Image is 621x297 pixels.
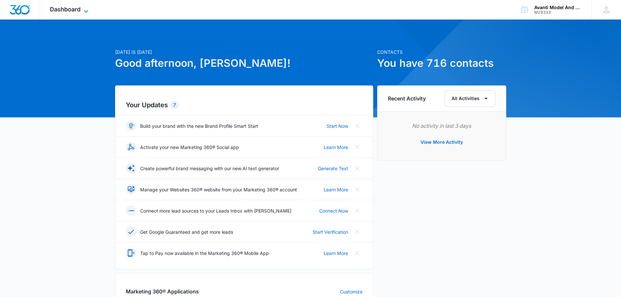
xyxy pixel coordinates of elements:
[388,95,426,102] h6: Recent Activity
[140,123,258,129] p: Build your brand with the new Brand Profile Smart Start
[340,288,362,295] a: Customize
[140,250,269,257] p: Tap to Pay now available in the Marketing 360® Mobile App
[377,49,506,55] p: Contacts
[352,121,362,131] button: Close
[50,6,81,13] span: Dashboard
[445,90,495,107] button: All Activities
[140,144,239,151] p: Activate your new Marketing 360® Social app
[140,165,279,172] p: Create powerful brand messaging with our new AI text generator
[126,288,199,295] h2: Marketing 360® Applications
[352,205,362,216] button: Close
[140,229,233,235] p: Get Google Guaranteed and get more leads
[324,186,348,193] a: Learn More
[534,10,582,15] div: account id
[352,163,362,173] button: Close
[324,250,348,257] a: Learn More
[324,144,348,151] a: Learn More
[140,207,291,214] p: Connect more lead sources to your Leads Inbox with [PERSON_NAME]
[388,122,495,130] p: No activity in last 3 days
[115,55,373,71] h1: Good afternoon, [PERSON_NAME]!
[327,123,348,129] a: Start Now
[170,101,179,109] div: 7
[140,186,297,193] p: Manage your Websites 360® website from your Marketing 360® account
[115,49,373,55] p: [DATE] is [DATE]
[352,184,362,195] button: Close
[126,100,362,110] h2: Your Updates
[319,207,348,214] a: Connect Now
[352,142,362,152] button: Close
[377,55,506,71] h1: You have 716 contacts
[318,165,348,172] a: Generate Text
[313,229,348,235] a: Start Verification
[352,248,362,258] button: Close
[352,227,362,237] button: Close
[414,134,469,150] button: View More Activity
[534,5,582,10] div: account name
